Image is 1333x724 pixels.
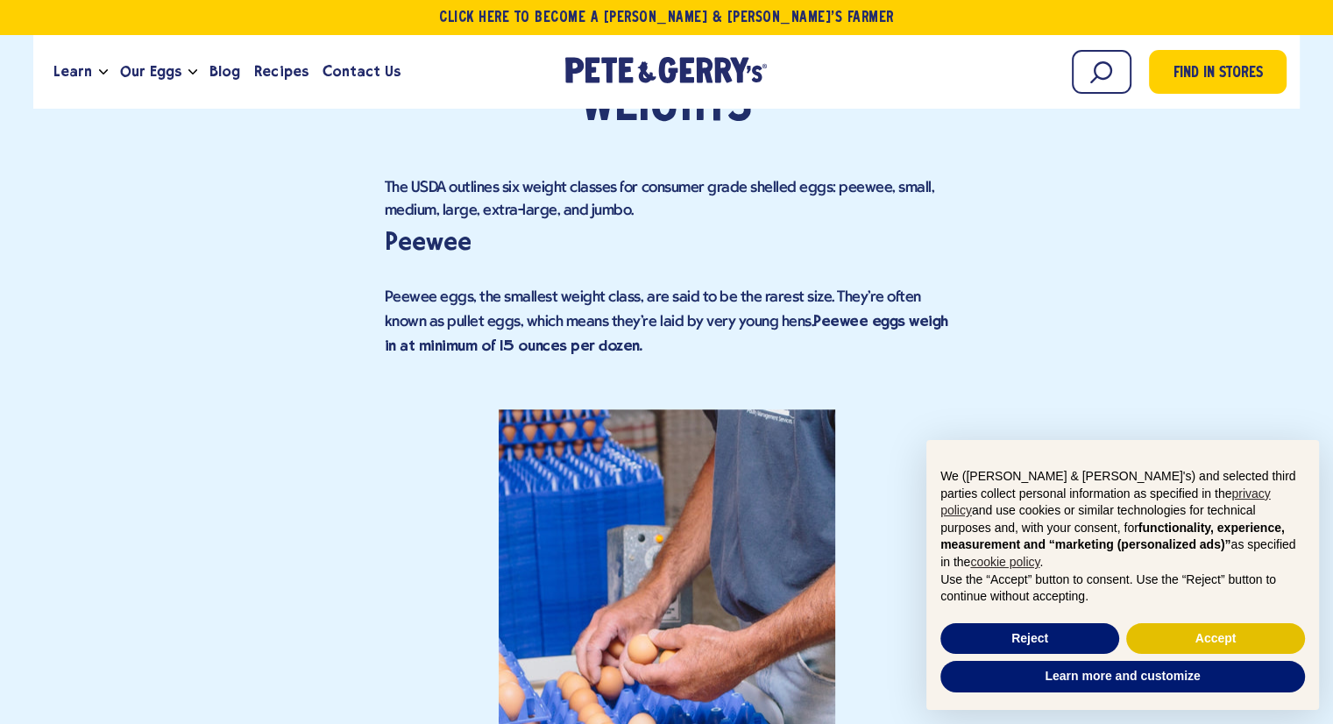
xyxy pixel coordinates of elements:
[99,69,108,75] button: Open the dropdown menu for Learn
[209,60,240,82] span: Blog
[940,468,1305,571] p: We ([PERSON_NAME] & [PERSON_NAME]'s) and selected third parties collect personal information as s...
[385,312,948,354] strong: Peewee eggs weigh in at minimum of 15 ounces per dozen.
[940,571,1305,606] p: Use the “Accept” button to consent. Use the “Reject” button to continue without accepting.
[46,48,99,96] a: Learn
[1149,50,1287,94] a: Find in Stores
[53,60,92,82] span: Learn
[247,48,315,96] a: Recipes
[385,177,949,223] div: The USDA outlines six weight classes for consumer grade shelled eggs: peewee, small, medium, larg...
[202,48,247,96] a: Blog
[940,661,1305,692] button: Learn more and customize
[1173,62,1262,86] span: Find in Stores
[188,69,197,75] button: Open the dropdown menu for Our Eggs
[385,223,949,261] h3: Peewee
[1072,50,1131,94] input: Search
[120,60,181,82] span: Our Eggs
[940,623,1119,655] button: Reject
[113,48,188,96] a: Our Eggs
[385,287,949,383] div: Peewee eggs, the smallest weight class, are said to be the rarest size. They're often known as pu...
[970,555,1039,569] a: cookie policy
[323,60,401,82] span: Contact Us
[1126,623,1305,655] button: Accept
[316,48,408,96] a: Contact Us
[254,60,308,82] span: Recipes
